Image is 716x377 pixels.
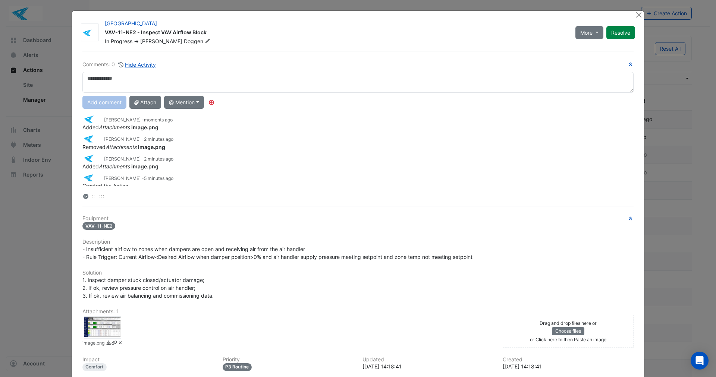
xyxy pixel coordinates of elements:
[104,136,173,143] small: [PERSON_NAME] -
[82,144,165,150] span: Removed
[606,26,635,39] button: Resolve
[575,26,603,39] button: More
[134,38,139,44] span: ->
[82,163,158,170] span: Added
[82,134,101,143] img: Envar Service
[552,327,584,335] button: Choose files
[129,96,161,109] button: Attach
[82,154,101,162] img: Envar Service
[105,38,132,44] span: In Progress
[82,270,634,276] h6: Solution
[106,144,136,150] em: Attachments
[138,144,165,150] strong: image.png
[144,175,173,181] span: 2025-08-28 14:18:41
[105,20,157,26] a: [GEOGRAPHIC_DATA]
[112,340,117,348] a: Copy link to clipboard
[82,308,634,315] h6: Attachments: 1
[106,340,112,348] a: Download
[82,363,107,371] div: Comfort
[99,124,130,130] em: Attachments
[82,277,214,299] span: 1. Inspect damper stuck closed/actuator damage; 2. If ok, review pressure control on air handler;...
[82,174,101,182] img: Envar Service
[105,29,566,38] div: VAV-11-NE2 - Inspect VAV Airflow Block
[82,246,472,260] span: - Insufficient airflow to zones when dampers are open and receiving air from the air handler - Ru...
[82,340,104,348] small: image.png
[117,340,123,348] a: Delete
[140,38,182,44] span: [PERSON_NAME]
[223,363,252,371] div: P3 Routine
[81,29,98,37] img: Envar Service
[580,29,593,37] span: More
[104,117,173,123] small: [PERSON_NAME] -
[82,124,158,130] span: Added
[635,11,643,19] button: Close
[164,96,204,109] button: @ Mention
[82,194,89,199] fa-layers: More
[82,357,214,363] h6: Impact
[362,357,494,363] h6: Updated
[131,124,158,130] strong: image.png
[503,357,634,363] h6: Created
[104,175,173,182] small: [PERSON_NAME] -
[82,60,156,69] div: Comments: 0
[82,215,634,222] h6: Equipment
[540,320,597,326] small: Drag and drop files here or
[118,60,156,69] button: Hide Activity
[184,38,212,45] span: Doggen
[223,357,354,363] h6: Priority
[82,222,115,230] span: VAV-11-NE2
[144,136,173,142] span: 2025-08-28 14:22:22
[144,117,173,123] span: 2025-08-28 14:24:05
[131,163,158,170] strong: image.png
[99,163,130,170] em: Attachments
[104,156,173,162] small: [PERSON_NAME] -
[530,337,606,342] small: or Click here to then Paste an image
[82,115,101,123] img: Envar Service
[691,352,709,370] div: Open Intercom Messenger
[503,362,634,370] div: [DATE] 14:18:41
[82,239,634,245] h6: Description
[84,316,121,339] div: image.png
[82,183,128,189] span: Created the Action
[144,156,173,162] span: 2025-08-28 14:22:01
[208,99,215,106] div: Tooltip anchor
[362,362,494,370] div: [DATE] 14:18:41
